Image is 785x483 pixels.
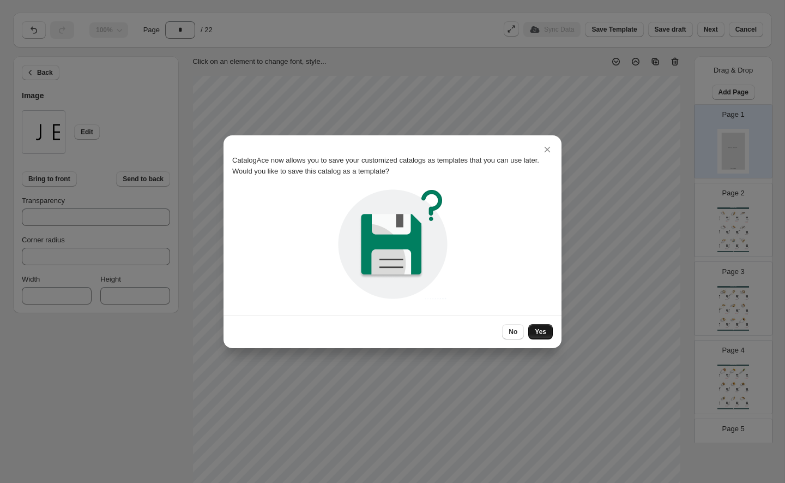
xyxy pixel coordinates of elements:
button: Yes [528,324,553,339]
button: No [502,324,524,339]
img: pickTemplate [334,186,451,303]
span: No [509,327,517,336]
p: CatalogAce now allows you to save your customized catalogs as templates that you can use later. W... [232,155,553,177]
span: Yes [535,327,546,336]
